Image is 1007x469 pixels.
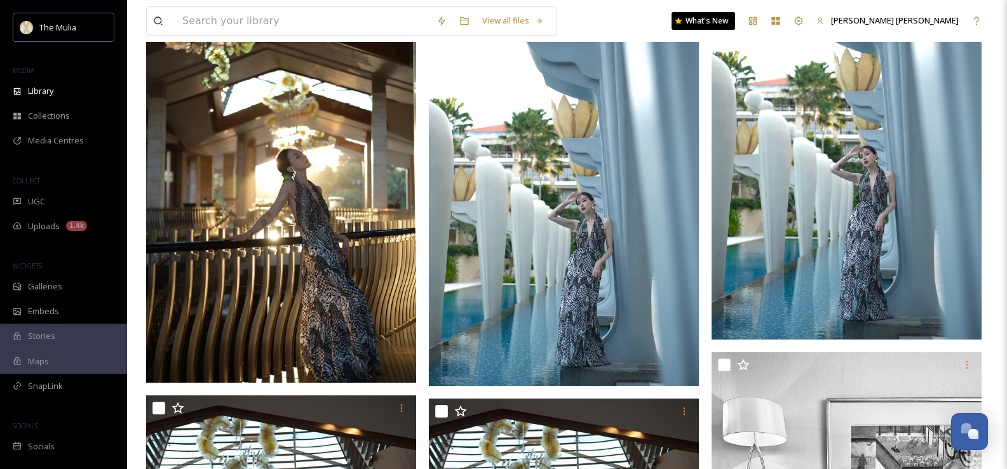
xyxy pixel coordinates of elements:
span: SOCIALS [13,421,38,430]
span: Collections [28,110,70,122]
span: UGC [28,195,45,208]
button: Open Chat [951,413,988,450]
span: Maps [28,355,49,367]
span: MEDIA [13,65,35,75]
span: Galleries [28,281,62,293]
span: Media Centres [28,135,84,147]
span: SnapLink [28,380,63,392]
span: Uploads [28,220,60,232]
a: [PERSON_NAME] [PERSON_NAME] [810,8,965,33]
span: COLLECT [13,176,40,185]
div: 1.4k [66,221,87,231]
span: Library [28,85,53,97]
a: View all files [476,8,550,33]
span: Stories [28,330,55,342]
span: Embeds [28,305,59,317]
span: WIDGETS [13,261,42,270]
input: Search your library [176,7,430,35]
span: The Mulia [39,22,76,33]
img: mulia_logo.png [20,21,33,34]
span: [PERSON_NAME] [PERSON_NAME] [831,15,959,26]
span: Socials [28,440,55,452]
a: What's New [672,12,735,30]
